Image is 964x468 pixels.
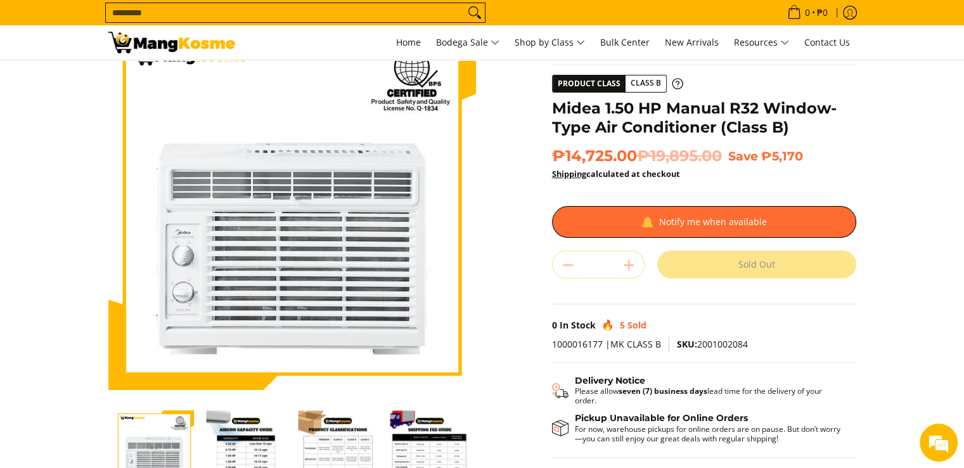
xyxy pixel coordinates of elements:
p: Please allow lead time for the delivery of your order. [575,386,844,405]
strong: calculated at checkout [552,168,680,179]
div: Chat with us now [66,71,213,88]
span: In Stock [560,319,596,331]
strong: Pickup Unavailable for Online Orders [575,412,748,424]
span: Home [396,36,421,48]
textarea: Type your message and hit 'Enter' [6,323,241,368]
span: 1000016177 |MK CLASS B [552,338,661,350]
span: SKU: [677,338,697,350]
span: 5 [620,319,625,331]
span: Bodega Sale [436,35,499,51]
span: Contact Us [804,36,850,48]
span: • [783,6,832,20]
span: Bulk Center [600,36,650,48]
button: Shipping & Delivery [552,375,844,406]
h1: Midea 1.50 HP Manual R32 Window-Type Air Conditioner (Class B) [552,99,856,137]
span: New Arrivals [665,36,719,48]
span: Shop by Class [515,35,585,51]
a: Contact Us [798,25,856,60]
span: Resources [734,35,789,51]
span: We're online! [74,148,175,276]
span: Sold [627,319,646,331]
span: ₱5,170 [761,148,803,164]
span: 0 [552,319,557,331]
a: Bodega Sale [430,25,506,60]
a: Product Class Class B [552,75,683,93]
img: Midea 1.50 HP Manual R32 Window-Type Air Conditioner (Class B) [108,22,476,390]
span: 0 [803,8,812,17]
img: Midea 1.50 HP Manual R32 Window-Type Air Conditioner (Class B) | Mang Kosme [108,32,235,53]
div: Minimize live chat window [208,6,238,37]
del: ₱19,895.00 [637,146,722,166]
p: For now, warehouse pickups for online orders are on pause. But don’t worry—you can still enjoy ou... [575,424,844,443]
span: Product Class [553,75,626,92]
button: Search [465,3,485,22]
span: ₱14,725.00 [552,146,722,166]
strong: Delivery Notice [575,375,645,386]
span: Save [728,148,758,164]
a: Bulk Center [594,25,656,60]
span: 2001002084 [677,338,748,350]
a: Shop by Class [508,25,591,60]
span: ₱0 [815,8,830,17]
a: Home [390,25,427,60]
nav: Main Menu [248,25,856,60]
a: New Arrivals [659,25,725,60]
strong: seven (7) business days [619,386,707,396]
a: Resources [728,25,795,60]
span: Class B [626,75,666,91]
a: Shipping [552,168,586,179]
